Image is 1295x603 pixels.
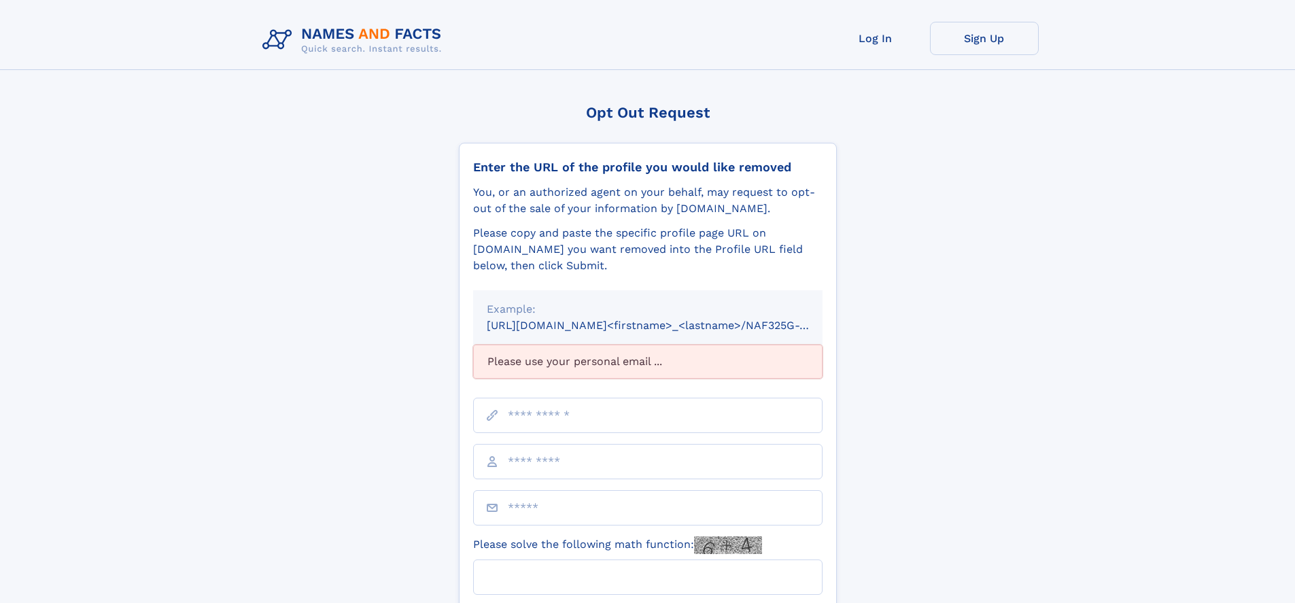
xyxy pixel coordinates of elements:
img: Logo Names and Facts [257,22,453,58]
div: Example: [487,301,809,317]
a: Log In [821,22,930,55]
small: [URL][DOMAIN_NAME]<firstname>_<lastname>/NAF325G-xxxxxxxx [487,319,848,332]
div: Please use your personal email ... [473,345,823,379]
div: Enter the URL of the profile you would like removed [473,160,823,175]
label: Please solve the following math function: [473,536,762,554]
div: Please copy and paste the specific profile page URL on [DOMAIN_NAME] you want removed into the Pr... [473,225,823,274]
div: You, or an authorized agent on your behalf, may request to opt-out of the sale of your informatio... [473,184,823,217]
div: Opt Out Request [459,104,837,121]
a: Sign Up [930,22,1039,55]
